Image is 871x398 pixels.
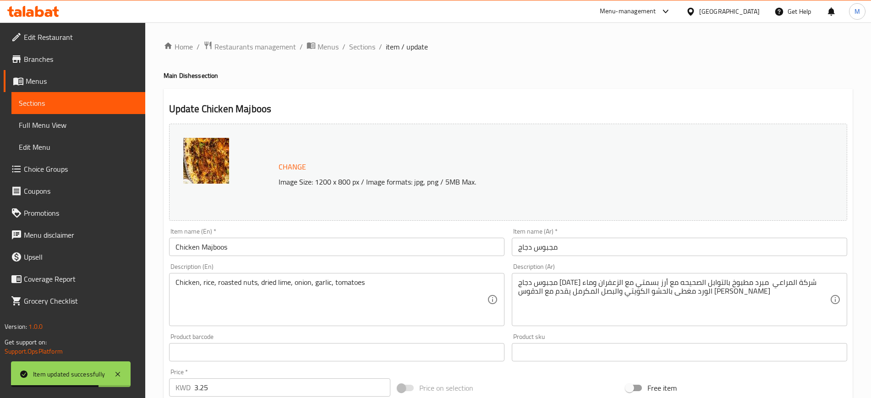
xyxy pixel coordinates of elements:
[24,207,138,218] span: Promotions
[855,6,860,16] span: M
[307,41,339,53] a: Menus
[24,251,138,262] span: Upsell
[4,158,145,180] a: Choice Groups
[28,321,43,333] span: 1.0.0
[175,278,487,322] textarea: Chicken, rice, roasted nuts, dried lime, onion, garlic, tomatoes
[175,382,191,393] p: KWD
[24,229,138,240] span: Menu disclaimer
[19,142,138,153] span: Edit Menu
[26,76,138,87] span: Menus
[24,185,138,196] span: Coupons
[169,102,847,116] h2: Update Chicken Majboos
[275,176,762,187] p: Image Size: 1200 x 800 px / Image formats: jpg, png / 5MB Max.
[386,41,428,52] span: item / update
[194,378,390,397] input: Please enter price
[214,41,296,52] span: Restaurants management
[279,160,306,174] span: Change
[379,41,382,52] li: /
[164,41,193,52] a: Home
[11,92,145,114] a: Sections
[518,278,830,322] textarea: مجبوس دجاج [DATE] شركة المراعي مبرد مطبوخ بالتوابل الصحيحه مع أرز بسمتي مع الزعفران وماء الورد مغ...
[197,41,200,52] li: /
[4,246,145,268] a: Upsell
[24,273,138,284] span: Coverage Report
[183,138,229,184] img: %D9%85%D9%83%D8%A8%D9%88%D8%B3_%D8%AF%D8%AC%D8%A7%D8%AC638866181075141941.jpg
[5,345,63,357] a: Support.OpsPlatform
[4,26,145,48] a: Edit Restaurant
[203,41,296,53] a: Restaurants management
[318,41,339,52] span: Menus
[169,238,504,256] input: Enter name En
[33,369,105,379] div: Item updated successfully
[699,6,760,16] div: [GEOGRAPHIC_DATA]
[300,41,303,52] li: /
[19,120,138,131] span: Full Menu View
[164,41,853,53] nav: breadcrumb
[4,48,145,70] a: Branches
[419,382,473,393] span: Price on selection
[349,41,375,52] a: Sections
[164,71,853,80] h4: Main Dishes section
[169,343,504,361] input: Please enter product barcode
[647,382,677,393] span: Free item
[4,224,145,246] a: Menu disclaimer
[4,268,145,290] a: Coverage Report
[4,202,145,224] a: Promotions
[4,180,145,202] a: Coupons
[5,336,47,348] span: Get support on:
[24,295,138,306] span: Grocery Checklist
[11,114,145,136] a: Full Menu View
[24,32,138,43] span: Edit Restaurant
[19,98,138,109] span: Sections
[5,321,27,333] span: Version:
[4,70,145,92] a: Menus
[512,343,847,361] input: Please enter product sku
[512,238,847,256] input: Enter name Ar
[275,158,310,176] button: Change
[4,290,145,312] a: Grocery Checklist
[24,164,138,174] span: Choice Groups
[11,136,145,158] a: Edit Menu
[600,6,656,17] div: Menu-management
[342,41,345,52] li: /
[24,54,138,65] span: Branches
